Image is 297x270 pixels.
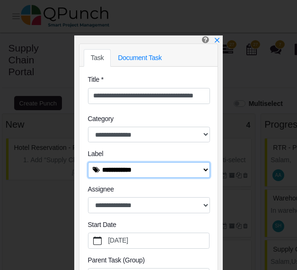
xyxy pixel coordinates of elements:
[88,233,107,248] button: calendar
[93,236,102,245] svg: calendar
[214,37,220,44] svg: x
[84,49,111,67] a: Task
[88,114,210,127] legend: Category
[111,49,169,67] a: Document Task
[202,35,209,44] i: Create Punch
[106,233,209,248] label: [DATE]
[88,149,210,162] legend: Label
[88,255,210,268] legend: Parent Task (Group)
[88,75,104,85] label: Title *
[214,36,220,44] a: x
[88,184,210,197] legend: Assignee
[88,220,210,233] legend: Start Date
